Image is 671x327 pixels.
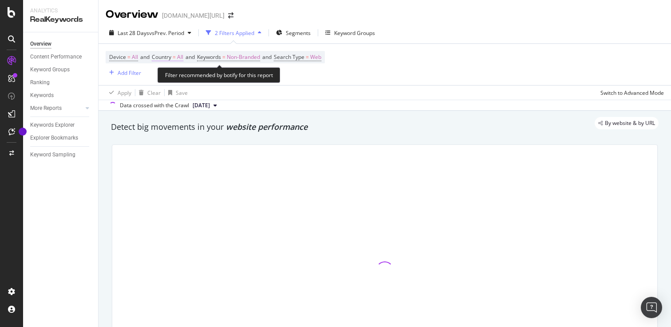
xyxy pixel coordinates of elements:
[30,65,70,74] div: Keyword Groups
[30,133,78,143] div: Explorer Bookmarks
[30,39,51,49] div: Overview
[118,69,141,77] div: Add Filter
[262,53,272,61] span: and
[120,101,189,109] div: Data crossed with the Crawl
[306,53,309,61] span: =
[30,39,92,49] a: Overview
[30,150,75,160] div: Keyword Sampling
[173,53,176,61] span: =
[186,53,195,61] span: and
[189,100,221,111] button: [DATE]
[202,26,265,40] button: 2 Filters Applied
[193,101,210,109] span: 2025 Sep. 2nd
[176,89,188,97] div: Save
[310,51,321,63] span: Web
[109,53,126,61] span: Device
[152,53,171,61] span: Country
[222,53,225,61] span: =
[30,121,92,130] a: Keywords Explorer
[215,29,254,37] div: 2 Filters Applied
[274,53,304,61] span: Search Type
[228,12,233,19] div: arrow-right-arrow-left
[158,67,280,83] div: Filter recommended by botify for this report
[595,117,659,129] div: legacy label
[106,67,141,78] button: Add Filter
[30,121,75,130] div: Keywords Explorer
[106,7,158,22] div: Overview
[30,7,91,15] div: Analytics
[30,15,91,25] div: RealKeywords
[30,150,92,160] a: Keyword Sampling
[165,86,188,100] button: Save
[162,11,225,20] div: [DOMAIN_NAME][URL]
[30,52,92,62] a: Content Performance
[135,86,161,100] button: Clear
[132,51,138,63] span: All
[30,104,62,113] div: More Reports
[30,78,92,87] a: Ranking
[286,29,311,37] span: Segments
[30,104,83,113] a: More Reports
[30,65,92,74] a: Keyword Groups
[30,91,54,100] div: Keywords
[19,128,27,136] div: Tooltip anchor
[106,26,195,40] button: Last 28 DaysvsPrev. Period
[177,51,183,63] span: All
[30,133,92,143] a: Explorer Bookmarks
[334,29,375,37] div: Keyword Groups
[118,29,149,37] span: Last 28 Days
[600,89,664,97] div: Switch to Advanced Mode
[140,53,150,61] span: and
[30,78,50,87] div: Ranking
[106,86,131,100] button: Apply
[118,89,131,97] div: Apply
[147,89,161,97] div: Clear
[127,53,130,61] span: =
[605,121,655,126] span: By website & by URL
[30,52,82,62] div: Content Performance
[30,91,92,100] a: Keywords
[641,297,662,318] div: Open Intercom Messenger
[227,51,260,63] span: Non-Branded
[149,29,184,37] span: vs Prev. Period
[322,26,379,40] button: Keyword Groups
[197,53,221,61] span: Keywords
[272,26,314,40] button: Segments
[597,86,664,100] button: Switch to Advanced Mode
